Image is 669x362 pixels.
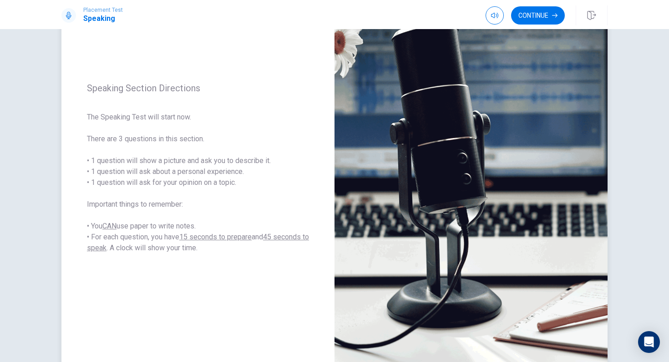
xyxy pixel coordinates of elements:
[83,7,123,13] span: Placement Test
[87,83,309,94] span: Speaking Section Directions
[511,6,565,25] button: Continue
[83,13,123,24] h1: Speaking
[102,222,117,230] u: CAN
[87,112,309,253] span: The Speaking Test will start now. There are 3 questions in this section. • 1 question will show a...
[638,331,660,353] div: Open Intercom Messenger
[179,233,252,241] u: 15 seconds to prepare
